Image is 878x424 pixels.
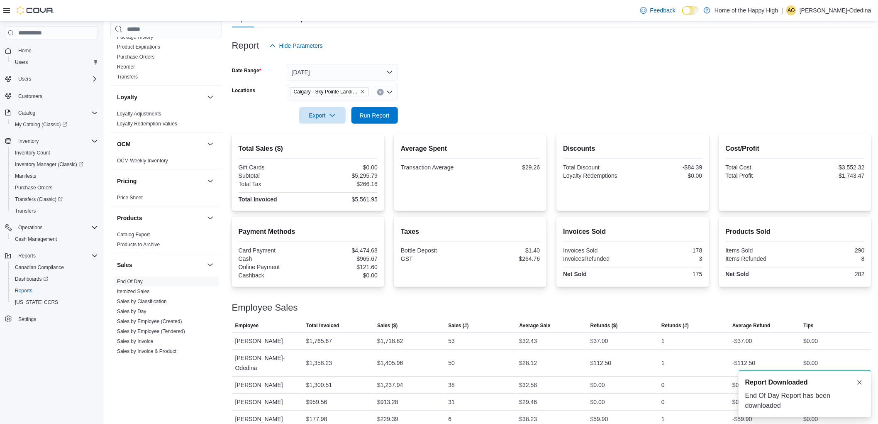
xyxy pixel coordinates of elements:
[117,157,168,164] span: OCM Weekly Inventory
[2,313,101,325] button: Settings
[205,176,215,186] button: Pricing
[360,89,365,94] button: Remove Calgary - Sky Pointe Landing - Fire & Flower from selection in this group
[12,120,71,130] a: My Catalog (Classic)
[726,172,794,179] div: Total Profit
[2,44,101,56] button: Home
[310,272,378,279] div: $0.00
[745,391,865,411] div: End Of Day Report has been downloaded
[18,252,36,259] span: Reports
[661,380,665,390] div: 0
[117,348,176,354] a: Sales by Invoice & Product
[117,64,135,70] span: Reorder
[117,158,168,164] a: OCM Weekly Inventory
[117,74,138,80] span: Transfers
[8,273,101,285] a: Dashboards
[8,147,101,159] button: Inventory Count
[239,255,307,262] div: Cash
[117,120,177,127] span: Loyalty Redemption Values
[661,414,665,424] div: 1
[472,255,540,262] div: $264.76
[117,319,182,324] a: Sales by Employee (Created)
[294,88,359,96] span: Calgary - Sky Pointe Landing - Fire & Flower
[800,5,871,15] p: [PERSON_NAME]-Odedina
[290,87,369,96] span: Calgary - Sky Pointe Landing - Fire & Flower
[519,336,537,346] div: $32.43
[117,111,161,117] a: Loyalty Adjustments
[377,336,403,346] div: $1,718.62
[563,227,702,237] h2: Invoices Sold
[117,298,167,305] span: Sales by Classification
[117,54,155,60] span: Purchase Orders
[8,159,101,170] a: Inventory Manager (Classic)
[15,136,42,146] button: Inventory
[15,276,48,282] span: Dashboards
[117,214,204,222] button: Products
[377,380,403,390] div: $1,237.94
[239,264,307,270] div: Online Payment
[232,67,261,74] label: Date Range
[661,397,665,407] div: 0
[299,107,346,124] button: Export
[726,144,865,154] h2: Cost/Profit
[117,308,146,315] span: Sales by Day
[117,261,204,269] button: Sales
[18,138,39,145] span: Inventory
[18,93,42,100] span: Customers
[804,358,818,368] div: $0.00
[15,91,46,101] a: Customers
[12,262,67,272] a: Canadian Compliance
[519,380,537,390] div: $32.58
[650,6,676,15] span: Feedback
[448,380,455,390] div: 38
[377,358,403,368] div: $1,405.96
[377,322,398,329] span: Sales ($)
[12,120,98,130] span: My Catalog (Classic)
[8,56,101,68] button: Users
[726,227,865,237] h2: Products Sold
[310,247,378,254] div: $4,474.68
[804,322,814,329] span: Tips
[15,299,58,306] span: [US_STATE] CCRS
[18,224,43,231] span: Operations
[205,92,215,102] button: Loyalty
[401,144,540,154] h2: Average Spent
[715,5,778,15] p: Home of the Happy High
[15,136,98,146] span: Inventory
[637,2,679,19] a: Feedback
[732,358,755,368] div: -$112.50
[661,358,665,368] div: 1
[117,309,146,314] a: Sales by Day
[12,297,98,307] span: Washington CCRS
[310,255,378,262] div: $965.67
[239,144,378,154] h2: Total Sales ($)
[239,164,307,171] div: Gift Cards
[12,148,54,158] a: Inventory Count
[17,6,54,15] img: Cova
[239,227,378,237] h2: Payment Methods
[563,271,587,277] strong: Net Sold
[117,348,176,355] span: Sales by Invoice & Product
[386,89,393,96] button: Open list of options
[110,277,222,419] div: Sales
[310,164,378,171] div: $0.00
[117,177,137,185] h3: Pricing
[448,414,451,424] div: 6
[306,397,327,407] div: $959.56
[232,394,303,410] div: [PERSON_NAME]
[117,232,150,238] a: Catalog Export
[117,44,160,50] a: Product Expirations
[12,274,51,284] a: Dashboards
[745,377,808,387] span: Report Downloaded
[18,47,32,54] span: Home
[117,121,177,127] a: Loyalty Redemption Values
[205,213,215,223] button: Products
[519,397,537,407] div: $29.46
[12,148,98,158] span: Inventory Count
[15,236,57,243] span: Cash Management
[2,222,101,233] button: Operations
[12,194,66,204] a: Transfers (Classic)
[18,316,36,323] span: Settings
[279,42,323,50] span: Hide Parameters
[797,172,865,179] div: $1,743.47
